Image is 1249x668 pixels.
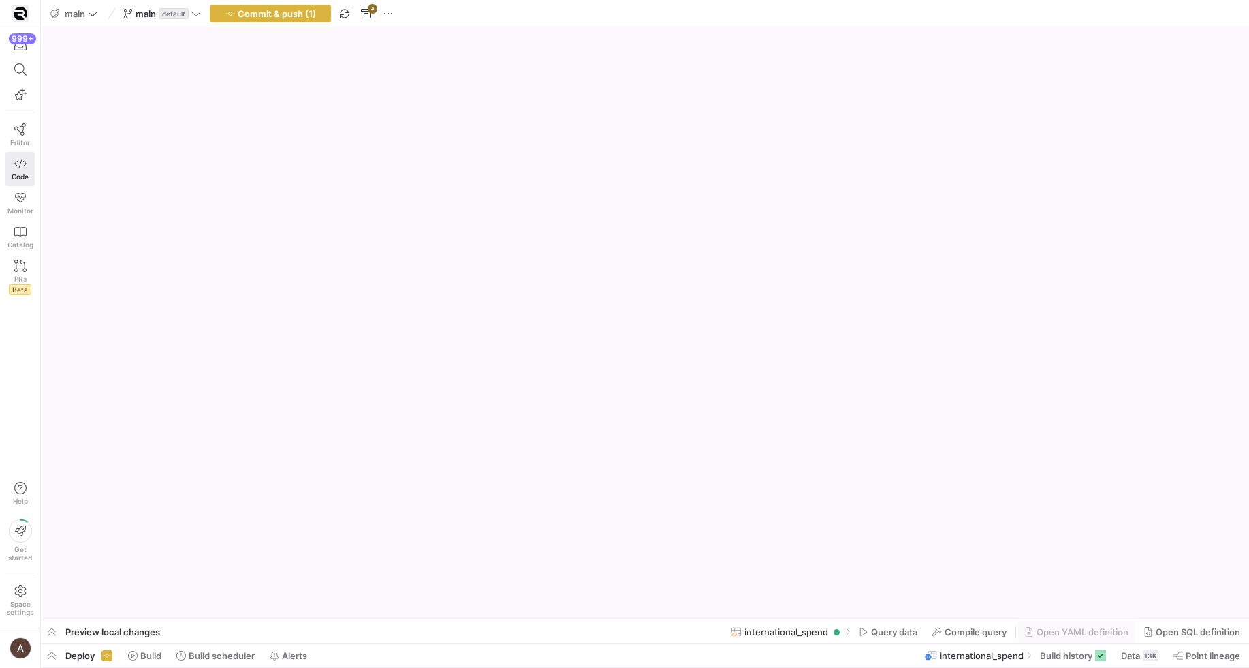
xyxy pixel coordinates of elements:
span: international_spend [940,650,1024,661]
span: Space settings [7,600,33,616]
span: Compile query [945,626,1007,637]
button: Query data [853,620,923,643]
div: 999+ [9,33,36,44]
button: maindefault [120,5,204,22]
button: Help [5,476,35,511]
span: Build [140,650,161,661]
a: Catalog [5,220,35,254]
div: 13K [1143,650,1158,661]
a: PRsBeta [5,254,35,301]
span: international_spend [744,626,828,637]
span: Catalog [7,241,33,249]
span: Monitor [7,207,33,215]
a: Code [5,152,35,186]
button: Build history [1034,644,1112,667]
button: 999+ [5,33,35,57]
a: Spacesettings [5,579,35,622]
button: Commit & push (1) [210,5,331,22]
button: main [46,5,101,22]
a: Editor [5,118,35,152]
a: Monitor [5,186,35,220]
span: Build history [1040,650,1092,661]
button: Point lineage [1167,644,1246,667]
span: Alerts [282,650,307,661]
span: Point lineage [1186,650,1240,661]
button: https://lh3.googleusercontent.com/a/AEdFTp4_8LqxRyxVUtC19lo4LS2NU-n5oC7apraV2tR5=s96-c [5,634,35,663]
button: Compile query [926,620,1013,643]
img: https://lh3.googleusercontent.com/a/AEdFTp4_8LqxRyxVUtC19lo4LS2NU-n5oC7apraV2tR5=s96-c [10,637,31,659]
span: Data [1121,650,1140,661]
span: PRs [14,275,27,283]
span: Code [12,172,29,181]
span: main [136,8,156,19]
span: Editor [10,138,30,147]
button: Build [122,644,168,667]
img: https://storage.googleapis.com/y42-prod-data-exchange/images/9vP1ZiGb3SDtS36M2oSqLE2NxN9MAbKgqIYc... [14,7,27,20]
button: Build scheduler [170,644,261,667]
span: Build scheduler [189,650,255,661]
a: https://storage.googleapis.com/y42-prod-data-exchange/images/9vP1ZiGb3SDtS36M2oSqLE2NxN9MAbKgqIYc... [5,2,35,25]
span: Preview local changes [65,626,160,637]
span: Open SQL definition [1156,626,1240,637]
button: Alerts [264,644,313,667]
button: Open SQL definition [1137,620,1246,643]
span: Help [12,497,29,505]
button: Getstarted [5,514,35,567]
span: main [65,8,85,19]
span: default [159,8,189,19]
span: Query data [871,626,917,637]
span: Commit & push (1) [238,8,316,19]
span: Deploy [65,650,95,661]
span: Beta [9,284,31,295]
button: Data13K [1115,644,1165,667]
span: Get started [8,545,32,562]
